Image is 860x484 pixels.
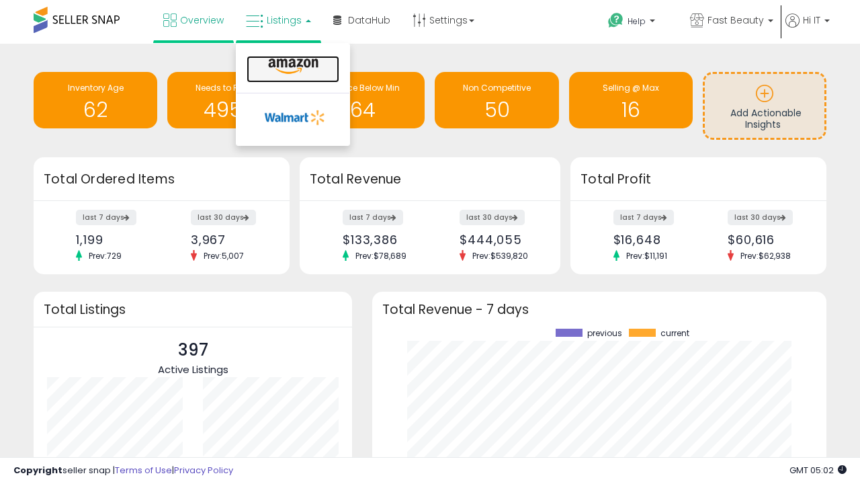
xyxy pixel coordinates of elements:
span: Prev: $78,689 [349,250,413,261]
label: last 30 days [728,210,793,225]
span: DataHub [348,13,390,27]
a: BB Price Below Min 64 [301,72,425,128]
span: Prev: $539,820 [466,250,535,261]
span: Overview [180,13,224,27]
a: Privacy Policy [174,464,233,477]
h1: 50 [441,99,552,121]
a: Terms of Use [115,464,172,477]
label: last 30 days [460,210,525,225]
h3: Total Revenue [310,170,550,189]
a: Needs to Reprice 4956 [167,72,291,128]
h1: 64 [308,99,418,121]
a: Add Actionable Insights [705,74,824,138]
label: last 7 days [76,210,136,225]
label: last 30 days [191,210,256,225]
h1: 62 [40,99,150,121]
div: seller snap | | [13,465,233,477]
span: Prev: $11,191 [619,250,674,261]
i: Get Help [607,12,624,29]
span: Prev: 729 [82,250,128,261]
span: BB Price Below Min [326,82,400,93]
span: Add Actionable Insights [730,106,802,132]
a: Inventory Age 62 [34,72,157,128]
a: Non Competitive 50 [435,72,558,128]
span: Listings [267,13,302,27]
h3: Total Revenue - 7 days [382,305,816,315]
span: Needs to Reprice [196,82,263,93]
a: Hi IT [785,13,830,44]
div: 3,967 [191,233,266,247]
span: Non Competitive [463,82,531,93]
span: current [660,329,689,338]
span: Active Listings [158,362,228,376]
h1: 4956 [174,99,284,121]
div: $444,055 [460,233,537,247]
span: Fast Beauty [707,13,764,27]
a: Selling @ Max 16 [569,72,693,128]
span: Help [628,15,646,27]
div: $60,616 [728,233,803,247]
div: 1,199 [76,233,151,247]
label: last 7 days [343,210,403,225]
span: previous [587,329,622,338]
h3: Total Ordered Items [44,170,279,189]
span: 2025-10-14 05:02 GMT [789,464,847,477]
span: Selling @ Max [603,82,659,93]
div: $133,386 [343,233,420,247]
p: 397 [158,337,228,363]
span: Inventory Age [68,82,124,93]
h3: Total Profit [580,170,816,189]
span: Hi IT [803,13,820,27]
a: Help [597,2,678,44]
span: Prev: $62,938 [734,250,798,261]
label: last 7 days [613,210,674,225]
h1: 16 [576,99,686,121]
div: $16,648 [613,233,689,247]
h3: Total Listings [44,305,342,315]
span: Prev: 5,007 [197,250,251,261]
strong: Copyright [13,464,62,477]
